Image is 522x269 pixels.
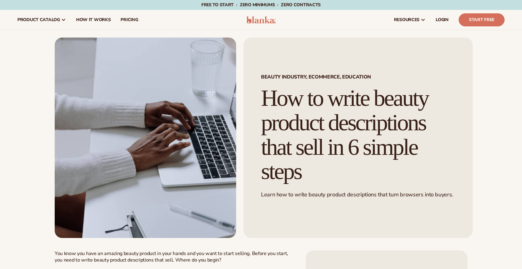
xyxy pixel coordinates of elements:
[12,10,71,30] a: product catalog
[436,17,449,22] span: LOGIN
[201,2,321,8] span: Free to start · ZERO minimums · ZERO contracts
[261,86,455,184] h1: How to write beauty product descriptions that sell in 6 simple steps
[71,10,116,30] a: How It Works
[246,16,276,24] img: logo
[55,250,294,263] p: You know you have an amazing beauty product in your hands and you want to start selling. Before y...
[394,17,419,22] span: resources
[431,10,454,30] a: LOGIN
[389,10,431,30] a: resources
[261,74,455,79] span: Beauty Industry, Ecommerce, Education
[17,17,60,22] span: product catalog
[121,17,138,22] span: pricing
[76,17,111,22] span: How It Works
[459,13,505,26] a: Start Free
[261,191,455,198] p: Learn how to write beauty product descriptions that turn browsers into buyers.
[116,10,143,30] a: pricing
[55,38,236,238] img: Close-up of a person typing on a laptop at a clean, minimalist desk, symbolizing productivity and...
